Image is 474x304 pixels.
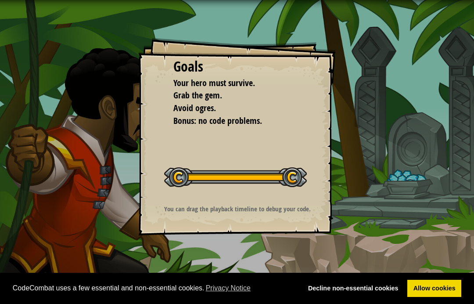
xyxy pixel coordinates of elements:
li: Avoid ogres. [162,102,298,115]
li: Grab the gem. [162,89,298,102]
a: deny cookies [302,280,404,297]
span: Avoid ogres. [173,102,216,114]
p: You can drag the playback timeline to debug your code. [149,204,325,214]
div: Goals [173,57,301,77]
li: Bonus: no code problems. [162,115,298,127]
a: allow cookies [407,280,461,297]
a: learn more about cookies [205,282,252,295]
span: Bonus: no code problems. [173,115,262,127]
span: Your hero must survive. [173,77,255,89]
li: Your hero must survive. [162,77,298,90]
span: CodeCombat uses a few essential and non-essential cookies. [13,282,295,295]
span: Grab the gem. [173,89,222,101]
